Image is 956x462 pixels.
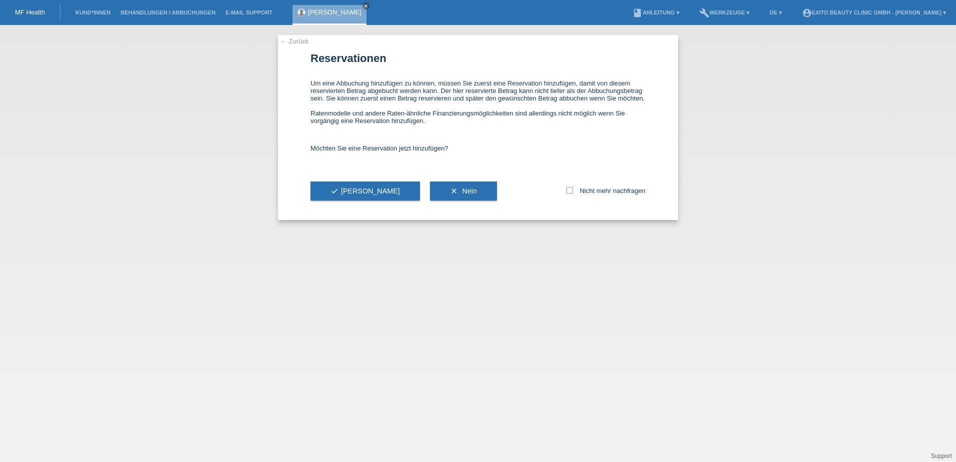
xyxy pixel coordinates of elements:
a: account_circleExito Beauty Clinic GmbH - [PERSON_NAME] ▾ [797,9,951,15]
h1: Reservationen [310,52,645,64]
i: account_circle [802,8,812,18]
a: DE ▾ [764,9,786,15]
button: check[PERSON_NAME] [310,181,420,200]
i: close [363,3,368,8]
span: [PERSON_NAME] [330,187,400,195]
a: ← Zurück [280,37,308,45]
i: check [330,187,338,195]
a: MF Health [15,8,45,16]
i: build [699,8,709,18]
a: Behandlungen / Abbuchungen [115,9,220,15]
a: Support [931,452,952,459]
span: Nein [462,187,477,195]
a: buildWerkzeuge ▾ [694,9,755,15]
button: clear Nein [430,181,497,200]
a: Kund*innen [70,9,115,15]
a: [PERSON_NAME] [308,8,361,16]
div: Um eine Abbuchung hinzufügen zu können, müssen Sie zuerst eine Reservation hinzufügen, damit von ... [310,69,645,134]
a: bookAnleitung ▾ [627,9,684,15]
label: Nicht mehr nachfragen [566,187,645,194]
i: book [632,8,642,18]
a: E-Mail Support [220,9,277,15]
i: clear [450,187,458,195]
a: close [362,2,369,9]
div: Möchten Sie eine Reservation jetzt hinzufügen? [310,134,645,162]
